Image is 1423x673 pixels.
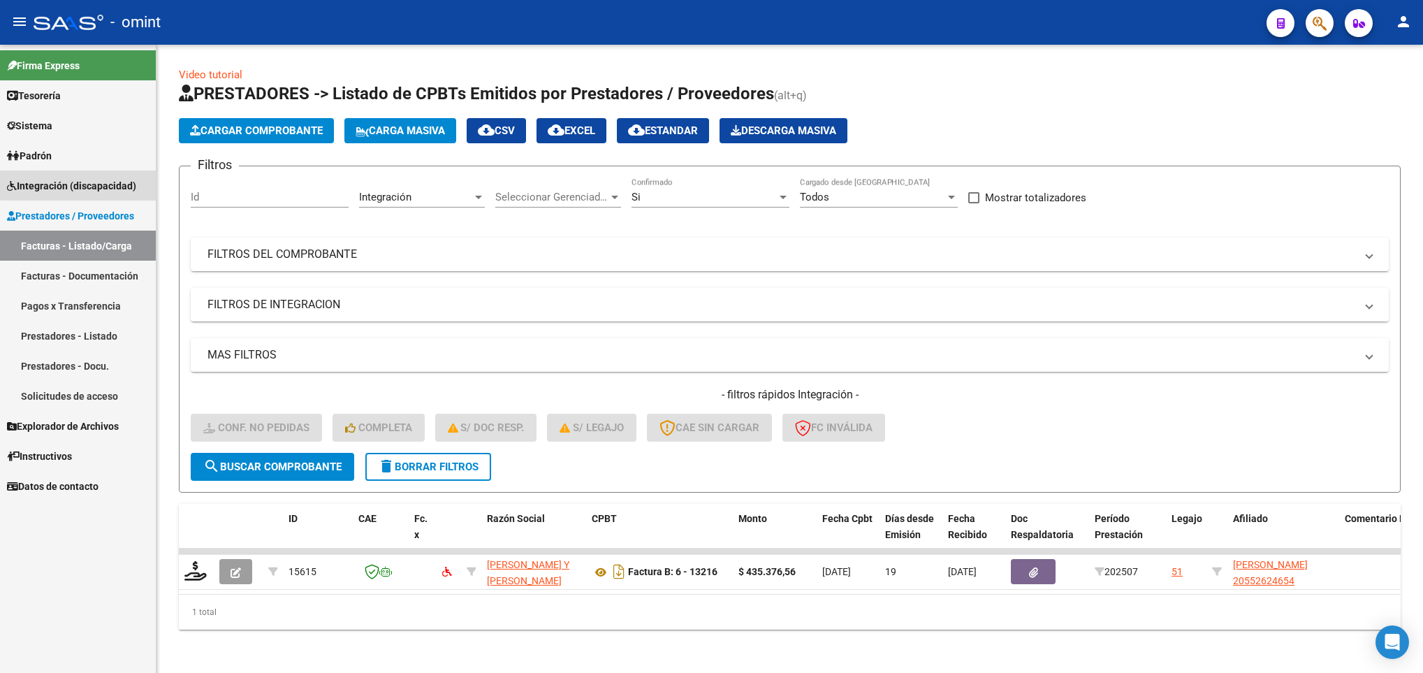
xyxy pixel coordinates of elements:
[191,155,239,175] h3: Filtros
[1166,504,1206,565] datatable-header-cell: Legajo
[738,566,796,577] strong: $ 435.376,56
[11,13,28,30] mat-icon: menu
[942,504,1005,565] datatable-header-cell: Fecha Recibido
[628,567,717,578] strong: Factura B: 6 - 13216
[448,421,525,434] span: S/ Doc Resp.
[7,178,136,194] span: Integración (discapacidad)
[774,89,807,102] span: (alt+q)
[1095,566,1138,577] span: 202507
[481,504,586,565] datatable-header-cell: Razón Social
[478,124,515,137] span: CSV
[7,419,119,434] span: Explorador de Archivos
[1172,564,1183,580] div: 51
[344,118,456,143] button: Carga Masiva
[191,387,1389,403] h4: - filtros rápidos Integración -
[1233,559,1308,586] span: [PERSON_NAME] 20552624654
[822,513,873,524] span: Fecha Cpbt
[948,566,977,577] span: [DATE]
[207,297,1355,312] mat-panel-title: FILTROS DE INTEGRACION
[985,189,1086,206] span: Mostrar totalizadores
[179,68,242,81] a: Video tutorial
[203,458,220,475] mat-icon: search
[356,124,445,137] span: Carga Masiva
[617,118,709,143] button: Estandar
[586,504,733,565] datatable-header-cell: CPBT
[467,118,526,143] button: CSV
[478,122,495,138] mat-icon: cloud_download
[207,247,1355,262] mat-panel-title: FILTROS DEL COMPROBANTE
[885,566,896,577] span: 19
[203,421,309,434] span: Conf. no pedidas
[179,595,1401,630] div: 1 total
[632,191,641,203] span: Si
[547,414,636,442] button: S/ legajo
[487,513,545,524] span: Razón Social
[191,238,1389,271] mat-expansion-panel-header: FILTROS DEL COMPROBANTE
[283,504,353,565] datatable-header-cell: ID
[628,122,645,138] mat-icon: cloud_download
[548,122,564,138] mat-icon: cloud_download
[592,513,617,524] span: CPBT
[7,479,98,494] span: Datos de contacto
[353,504,409,565] datatable-header-cell: CAE
[880,504,942,565] datatable-header-cell: Días desde Emisión
[191,288,1389,321] mat-expansion-panel-header: FILTROS DE INTEGRACION
[191,414,322,442] button: Conf. no pedidas
[487,557,581,586] div: 30710833644
[720,118,847,143] app-download-masive: Descarga masiva de comprobantes (adjuntos)
[378,461,479,473] span: Borrar Filtros
[1005,504,1089,565] datatable-header-cell: Doc Respaldatoria
[948,513,987,540] span: Fecha Recibido
[289,513,298,524] span: ID
[7,148,52,164] span: Padrón
[720,118,847,143] button: Descarga Masiva
[1375,625,1409,659] div: Open Intercom Messenger
[560,421,624,434] span: S/ legajo
[731,124,836,137] span: Descarga Masiva
[548,124,595,137] span: EXCEL
[537,118,606,143] button: EXCEL
[1233,513,1268,524] span: Afiliado
[191,338,1389,372] mat-expansion-panel-header: MAS FILTROS
[487,559,569,586] span: [PERSON_NAME] Y [PERSON_NAME]
[7,118,52,133] span: Sistema
[203,461,342,473] span: Buscar Comprobante
[7,208,134,224] span: Prestadores / Proveedores
[191,453,354,481] button: Buscar Comprobante
[822,566,851,577] span: [DATE]
[1172,513,1202,524] span: Legajo
[359,191,411,203] span: Integración
[647,414,772,442] button: CAE SIN CARGAR
[409,504,437,565] datatable-header-cell: Fc. x
[345,421,412,434] span: Completa
[1089,504,1166,565] datatable-header-cell: Período Prestación
[179,118,334,143] button: Cargar Comprobante
[7,449,72,464] span: Instructivos
[885,513,934,540] span: Días desde Emisión
[7,88,61,103] span: Tesorería
[782,414,885,442] button: FC Inválida
[817,504,880,565] datatable-header-cell: Fecha Cpbt
[110,7,161,38] span: - omint
[1227,504,1339,565] datatable-header-cell: Afiliado
[800,191,829,203] span: Todos
[1011,513,1074,540] span: Doc Respaldatoria
[435,414,537,442] button: S/ Doc Resp.
[414,513,428,540] span: Fc. x
[289,566,316,577] span: 15615
[358,513,377,524] span: CAE
[365,453,491,481] button: Borrar Filtros
[628,124,698,137] span: Estandar
[610,560,628,583] i: Descargar documento
[378,458,395,475] mat-icon: delete
[333,414,425,442] button: Completa
[795,421,873,434] span: FC Inválida
[207,347,1355,363] mat-panel-title: MAS FILTROS
[179,84,774,103] span: PRESTADORES -> Listado de CPBTs Emitidos por Prestadores / Proveedores
[7,58,80,73] span: Firma Express
[738,513,767,524] span: Monto
[1395,13,1412,30] mat-icon: person
[733,504,817,565] datatable-header-cell: Monto
[190,124,323,137] span: Cargar Comprobante
[1095,513,1143,540] span: Período Prestación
